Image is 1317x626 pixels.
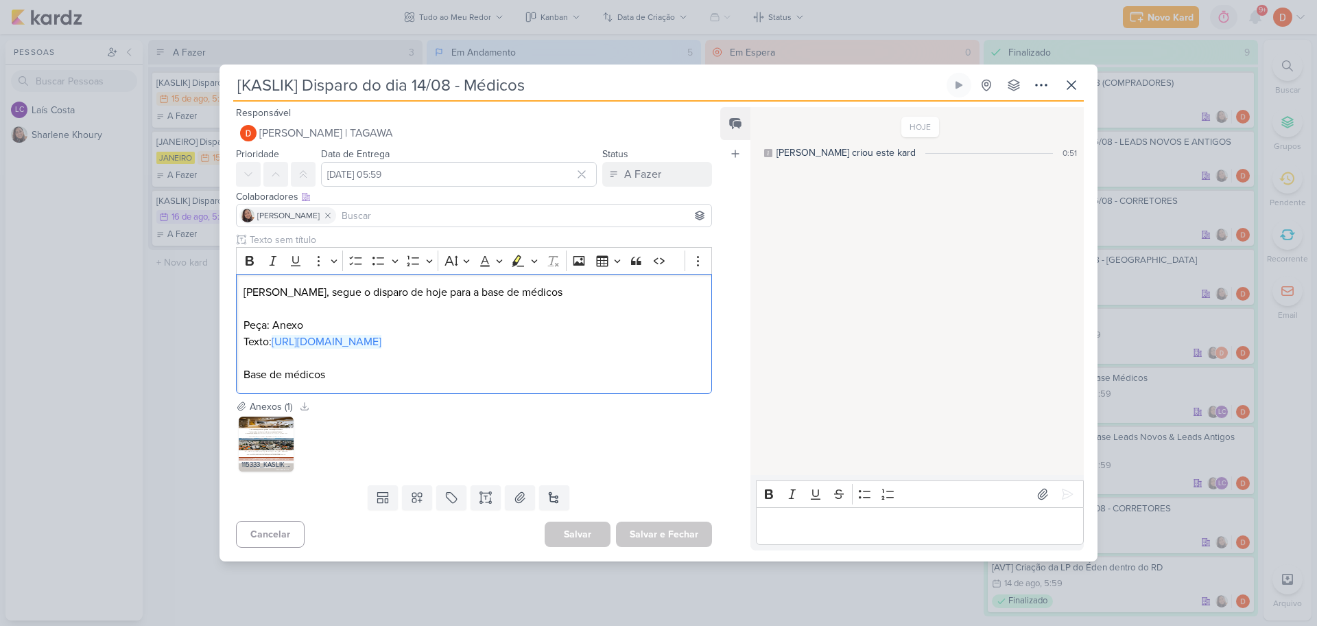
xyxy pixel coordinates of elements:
label: Prioridade [236,148,279,160]
span: [PERSON_NAME] | TAGAWA [259,125,393,141]
span: [PERSON_NAME] [257,209,320,222]
div: Ligar relógio [953,80,964,91]
div: [PERSON_NAME] criou este kard [776,146,916,160]
p: [PERSON_NAME], segue o disparo de hoje para a base de médicos [244,284,704,301]
div: 0:51 [1063,147,1077,159]
input: Kard Sem Título [233,73,944,97]
button: [PERSON_NAME] | TAGAWA [236,121,712,146]
div: Editor editing area: main [236,274,712,394]
input: Buscar [339,207,709,224]
input: Select a date [321,162,597,187]
input: Texto sem título [247,233,712,247]
div: 115333_KASLIK _ E-MAIL MKT _ KASLIK IBIRAPUERA _ BASE MEDICOS _ VOCÊ JÁ SABE ONDE QUER CHEGAR _ A... [239,458,294,472]
img: Diego Lima | TAGAWA [240,125,257,141]
div: Editor editing area: main [756,507,1084,545]
div: Colaboradores [236,189,712,204]
img: Sharlene Khoury [241,209,254,222]
p: Peça: Anexo Texto: [244,317,704,350]
label: Data de Entrega [321,148,390,160]
div: A Fazer [624,166,661,183]
div: Editor toolbar [236,247,712,274]
img: 2HnFPdrnAVdO0qudWOpNxgFmKAsnB5CpmWbRy9rS.jpg [239,417,294,472]
p: Base de médicos [244,367,704,383]
label: Responsável [236,107,291,119]
button: A Fazer [602,162,712,187]
label: Status [602,148,628,160]
a: [URL][DOMAIN_NAME] [272,335,381,349]
div: Editor toolbar [756,480,1084,507]
button: Cancelar [236,521,305,548]
div: Anexos (1) [250,399,292,414]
